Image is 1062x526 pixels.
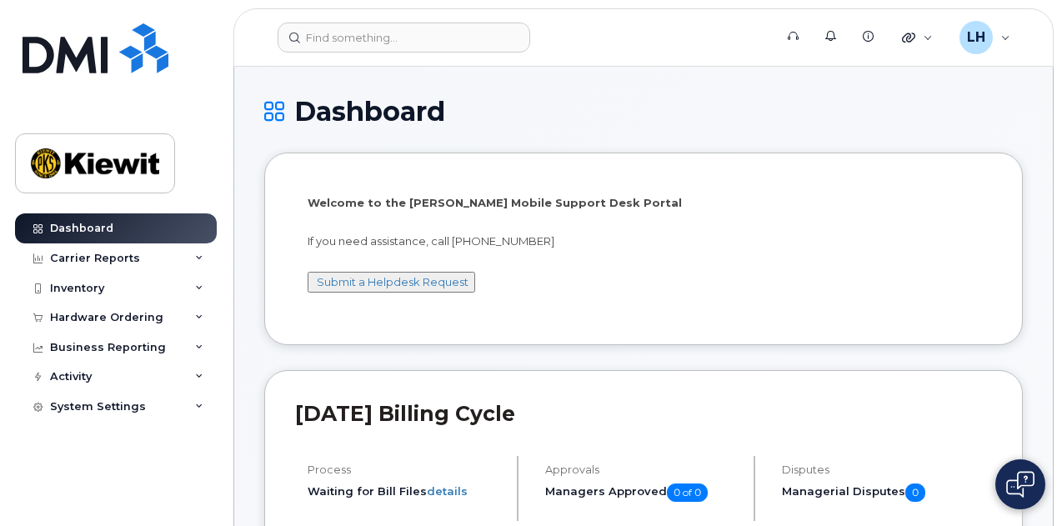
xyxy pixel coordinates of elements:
h4: Approvals [545,463,740,476]
p: Welcome to the [PERSON_NAME] Mobile Support Desk Portal [308,195,979,211]
p: If you need assistance, call [PHONE_NUMBER] [308,233,979,249]
h5: Managers Approved [545,483,740,502]
span: 0 [905,483,925,502]
button: Submit a Helpdesk Request [308,272,475,293]
h4: Disputes [782,463,992,476]
a: Submit a Helpdesk Request [317,275,468,288]
img: Open chat [1006,471,1034,498]
h1: Dashboard [264,97,1023,126]
a: details [427,484,468,498]
h4: Process [308,463,503,476]
h2: [DATE] Billing Cycle [295,401,992,426]
h5: Managerial Disputes [782,483,992,502]
li: Waiting for Bill Files [308,483,503,499]
span: 0 of 0 [667,483,708,502]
